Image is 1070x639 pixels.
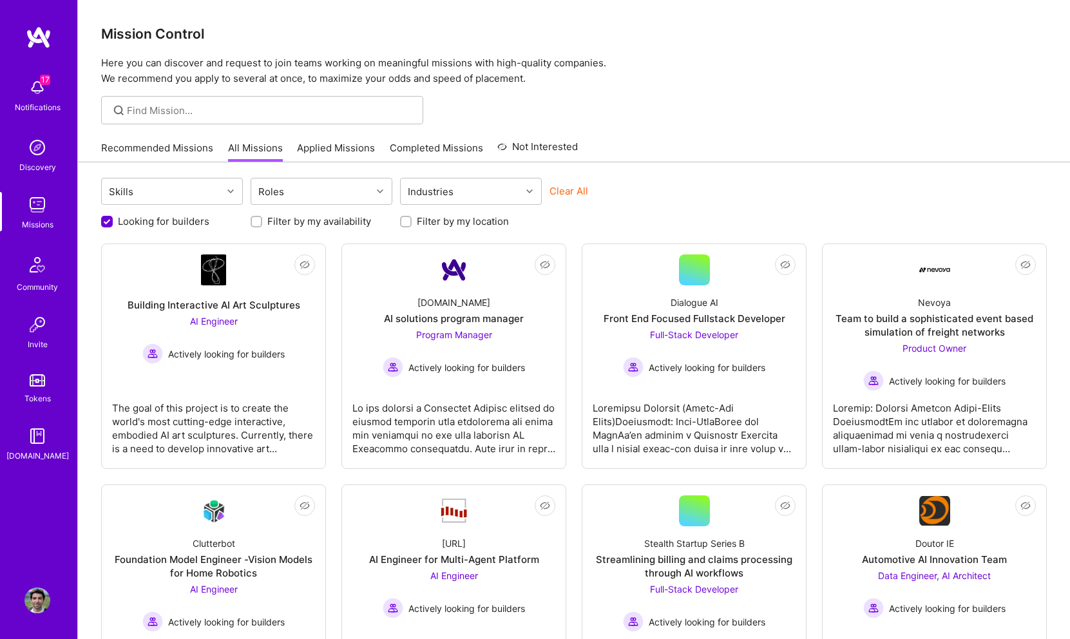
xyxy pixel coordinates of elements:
[918,296,951,309] div: Nevoya
[903,343,966,354] span: Product Owner
[833,312,1036,339] div: Team to build a sophisticated event based simulation of freight networks
[24,587,50,613] img: User Avatar
[671,296,718,309] div: Dialogue AI
[390,141,483,162] a: Completed Missions
[497,139,578,162] a: Not Interested
[40,75,50,85] span: 17
[128,298,300,312] div: Building Interactive AI Art Sculptures
[255,182,287,201] div: Roles
[24,135,50,160] img: discovery
[384,312,524,325] div: AI solutions program manager
[30,374,45,386] img: tokens
[228,141,283,162] a: All Missions
[649,361,765,374] span: Actively looking for builders
[650,584,738,595] span: Full-Stack Developer
[24,192,50,218] img: teamwork
[549,184,588,198] button: Clear All
[127,104,414,117] input: Find Mission...
[650,329,738,340] span: Full-Stack Developer
[377,188,383,195] i: icon Chevron
[201,254,227,285] img: Company Logo
[24,312,50,338] img: Invite
[780,501,790,511] i: icon EyeClosed
[142,343,163,364] img: Actively looking for builders
[593,254,796,458] a: Dialogue AIFront End Focused Fullstack DeveloperFull-Stack Developer Actively looking for builder...
[649,615,765,629] span: Actively looking for builders
[780,260,790,270] i: icon EyeClosed
[168,347,285,361] span: Actively looking for builders
[112,553,315,580] div: Foundation Model Engineer -Vision Models for Home Robotics
[623,611,644,632] img: Actively looking for builders
[439,254,470,285] img: Company Logo
[168,615,285,629] span: Actively looking for builders
[300,260,310,270] i: icon EyeClosed
[22,249,53,280] img: Community
[430,570,478,581] span: AI Engineer
[863,370,884,391] img: Actively looking for builders
[593,553,796,580] div: Streamlining billing and claims processing through AI workflows
[405,182,457,201] div: Industries
[442,537,466,550] div: [URL]
[833,391,1036,455] div: Loremip: Dolorsi Ametcon Adipi-Elits DoeiusmodtEm inc utlabor et doloremagna aliquaenimad mi veni...
[408,361,525,374] span: Actively looking for builders
[889,374,1006,388] span: Actively looking for builders
[863,598,884,618] img: Actively looking for builders
[15,100,61,114] div: Notifications
[352,391,555,455] div: Lo ips dolorsi a Consectet Adipisc elitsed do eiusmod temporin utla etdolorema ali enima min veni...
[369,553,539,566] div: AI Engineer for Multi-Agent Platform
[526,188,533,195] i: icon Chevron
[106,182,137,201] div: Skills
[919,267,950,272] img: Company Logo
[190,316,238,327] span: AI Engineer
[919,496,950,526] img: Company Logo
[190,584,238,595] span: AI Engineer
[17,280,58,294] div: Community
[101,141,213,162] a: Recommended Missions
[878,570,991,581] span: Data Engineer, AI Architect
[417,215,509,228] label: Filter by my location
[915,537,954,550] div: Doutor IE
[889,602,1006,615] span: Actively looking for builders
[6,449,69,463] div: [DOMAIN_NAME]
[1020,260,1031,270] i: icon EyeClosed
[111,103,126,118] i: icon SearchGrey
[833,254,1036,458] a: Company LogoNevoyaTeam to build a sophisticated event based simulation of freight networksProduct...
[862,553,1007,566] div: Automotive AI Innovation Team
[300,501,310,511] i: icon EyeClosed
[28,338,48,351] div: Invite
[297,141,375,162] a: Applied Missions
[623,357,644,377] img: Actively looking for builders
[22,218,53,231] div: Missions
[439,497,470,524] img: Company Logo
[24,423,50,449] img: guide book
[644,537,745,550] div: Stealth Startup Series B
[101,26,1047,42] h3: Mission Control
[540,501,550,511] i: icon EyeClosed
[540,260,550,270] i: icon EyeClosed
[227,188,234,195] i: icon Chevron
[417,296,490,309] div: [DOMAIN_NAME]
[383,357,403,377] img: Actively looking for builders
[383,598,403,618] img: Actively looking for builders
[19,160,56,174] div: Discovery
[24,392,51,405] div: Tokens
[604,312,785,325] div: Front End Focused Fullstack Developer
[21,587,53,613] a: User Avatar
[267,215,371,228] label: Filter by my availability
[408,602,525,615] span: Actively looking for builders
[352,254,555,458] a: Company Logo[DOMAIN_NAME]AI solutions program managerProgram Manager Actively looking for builder...
[26,26,52,49] img: logo
[101,55,1047,86] p: Here you can discover and request to join teams working on meaningful missions with high-quality ...
[142,611,163,632] img: Actively looking for builders
[118,215,209,228] label: Looking for builders
[112,254,315,458] a: Company LogoBuilding Interactive AI Art SculpturesAI Engineer Actively looking for buildersActive...
[416,329,492,340] span: Program Manager
[193,537,235,550] div: Clutterbot
[1020,501,1031,511] i: icon EyeClosed
[593,391,796,455] div: Loremipsu Dolorsit (Ametc-Adi Elits)Doeiusmodt: Inci-UtlaBoree dol MagnAa’en adminim v Quisnostr ...
[112,391,315,455] div: The goal of this project is to create the world's most cutting-edge interactive, embodied AI art ...
[24,75,50,100] img: bell
[198,496,229,526] img: Company Logo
